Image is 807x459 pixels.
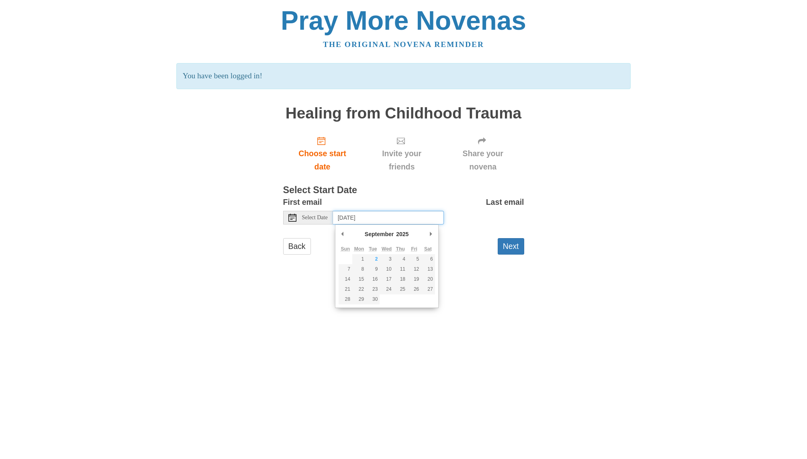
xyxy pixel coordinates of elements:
abbr: Sunday [341,246,350,252]
abbr: Wednesday [382,246,392,252]
button: Next Month [427,228,435,240]
abbr: Saturday [424,246,432,252]
button: 5 [407,254,421,264]
button: Previous Month [339,228,347,240]
button: 20 [421,274,435,284]
button: 14 [339,274,352,284]
a: Choose start date [283,130,362,177]
button: 1 [352,254,366,264]
button: 23 [366,284,380,294]
button: 3 [380,254,393,264]
button: 2 [366,254,380,264]
button: 12 [407,264,421,274]
button: 30 [366,294,380,304]
p: You have been logged in! [176,63,631,89]
button: Next [498,238,524,255]
button: 13 [421,264,435,274]
button: 19 [407,274,421,284]
button: 26 [407,284,421,294]
button: 17 [380,274,393,284]
button: 9 [366,264,380,274]
span: Invite your friends [370,147,433,173]
button: 24 [380,284,393,294]
abbr: Tuesday [369,246,377,252]
button: 25 [394,284,407,294]
input: Use the arrow keys to pick a date [333,211,444,224]
button: 18 [394,274,407,284]
label: Last email [486,196,524,209]
span: Select Date [302,215,328,220]
abbr: Monday [354,246,364,252]
a: Back [283,238,311,255]
h1: Healing from Childhood Trauma [283,105,524,122]
span: Share your novena [450,147,516,173]
button: 7 [339,264,352,274]
button: 21 [339,284,352,294]
div: 2025 [395,228,410,240]
button: 6 [421,254,435,264]
div: Click "Next" to confirm your start date first. [362,130,441,177]
a: The original novena reminder [323,40,484,49]
div: Click "Next" to confirm your start date first. [442,130,524,177]
abbr: Thursday [396,246,405,252]
span: Choose start date [291,147,354,173]
abbr: Friday [411,246,417,252]
button: 8 [352,264,366,274]
button: 16 [366,274,380,284]
button: 29 [352,294,366,304]
button: 15 [352,274,366,284]
button: 11 [394,264,407,274]
label: First email [283,196,322,209]
button: 28 [339,294,352,304]
a: Pray More Novenas [281,6,526,35]
button: 4 [394,254,407,264]
button: 27 [421,284,435,294]
button: 10 [380,264,393,274]
h3: Select Start Date [283,185,524,196]
div: September [364,228,395,240]
button: 22 [352,284,366,294]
